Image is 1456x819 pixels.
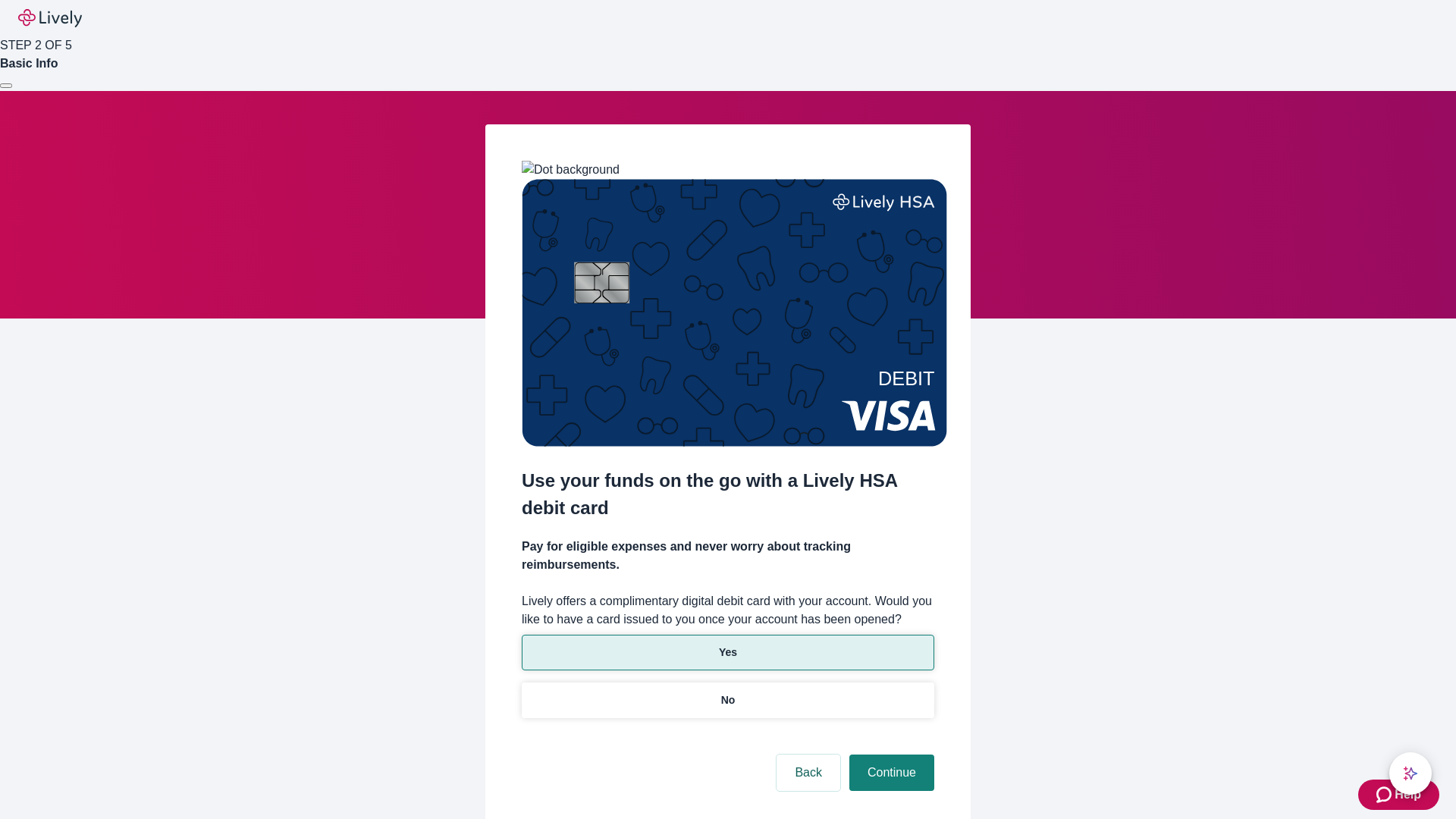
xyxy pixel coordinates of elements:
[522,635,934,670] button: Yes
[1403,766,1418,781] svg: Lively AI Assistant
[522,538,934,574] h4: Pay for eligible expenses and never worry about tracking reimbursements.
[1389,752,1432,795] button: chat
[18,9,82,27] img: Lively
[721,692,736,708] p: No
[1395,786,1421,804] span: Help
[522,467,934,522] h2: Use your funds on the go with a Lively HSA debit card
[522,179,947,447] img: Debit card
[522,682,934,718] button: No
[1376,786,1395,804] svg: Zendesk support icon
[777,755,840,791] button: Back
[719,645,737,661] p: Yes
[849,755,934,791] button: Continue
[522,161,620,179] img: Dot background
[1358,780,1439,810] button: Zendesk support iconHelp
[522,592,934,629] label: Lively offers a complimentary digital debit card with your account. Would you like to have a card...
